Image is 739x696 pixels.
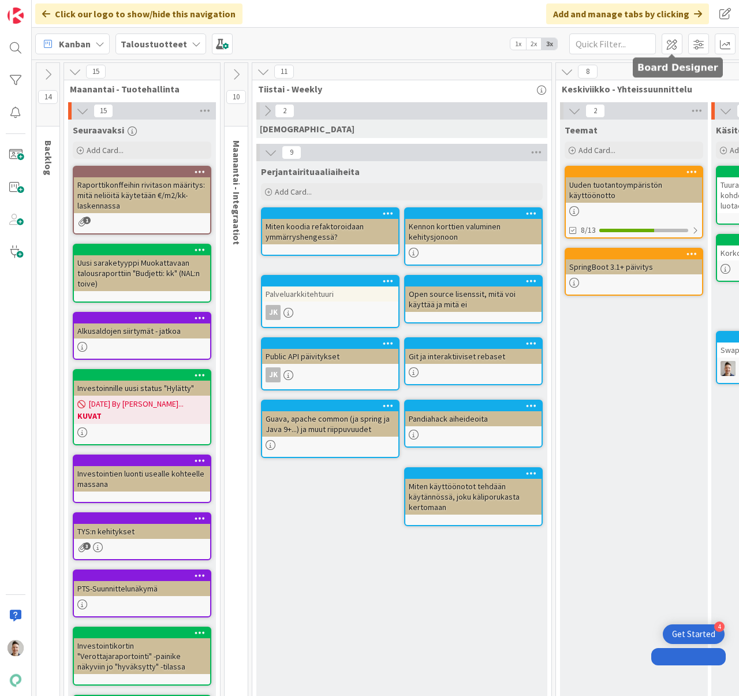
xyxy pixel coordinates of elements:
span: 11 [274,65,294,79]
div: Miten käyttöönotot tehdään käytännössä, joku käliporukasta kertomaan [405,468,542,515]
span: Maanantai - Tuotehallinta [70,83,206,95]
a: Open source lisenssit, mitä voi käyttää ja mitä ei [404,275,543,323]
div: Open source lisenssit, mitä voi käyttää ja mitä ei [405,276,542,312]
span: Maanantai - Integraatiot [231,140,242,245]
a: Git ja interaktiiviset rebaset [404,337,543,385]
div: PTS-Suunnittelunäkymä [74,581,210,596]
h5: Board Designer [637,62,718,73]
div: Investoinnille uusi status "Hylätty" [74,370,210,396]
a: Investointien luonti usealle kohteelle massana [73,455,211,503]
a: Public API päivityksetJK [261,337,400,390]
div: Investointien luonti usealle kohteelle massana [74,466,210,492]
a: Uuden tuotantoympäristön käyttöönotto8/13 [565,166,703,239]
div: Alkusaldojen siirtymät - jatkoa [74,313,210,338]
div: Raporttikonffeihin rivitason määritys: mitä neliöitä käytetään €/m2/kk-laskennassa [74,177,210,213]
a: Raporttikonffeihin rivitason määritys: mitä neliöitä käytetään €/m2/kk-laskennassa [73,166,211,235]
div: Pandiahack aiheideoita [405,411,542,426]
div: Pandiahack aiheideoita [405,401,542,426]
span: Perjantairituaaliaiheita [261,166,360,177]
span: 3x [542,38,557,50]
div: Uusi saraketyyppi Muokattavaan talousraporttiin "Budjetti: kk" (NAL:n toive) [74,245,210,291]
div: Get Started [672,628,715,640]
span: [DATE] By [PERSON_NAME]... [89,398,184,410]
span: Seuraavaksi [73,124,124,136]
span: Backlog [43,140,54,176]
span: 2 [275,104,294,118]
div: Add and manage tabs by clicking [546,3,709,24]
div: Uuden tuotantoympäristön käyttöönotto [566,177,702,203]
b: Taloustuotteet [121,38,187,50]
div: TYS:n kehitykset [74,513,210,539]
a: Guava, apache common (ja spring ja Java 9+...) ja muut riippuvuudet [261,400,400,458]
span: Muistilista [260,123,354,135]
span: Tiistai - Weekly [258,83,537,95]
span: 1x [510,38,526,50]
div: Guava, apache common (ja spring ja Java 9+...) ja muut riippuvuudet [262,401,398,437]
div: SpringBoot 3.1+ päivitys [566,259,702,274]
div: Click our logo to show/hide this navigation [35,3,242,24]
span: 15 [86,65,106,79]
img: avatar [8,672,24,688]
img: TN [8,640,24,656]
span: 9 [282,146,301,159]
div: Git ja interaktiiviset rebaset [405,338,542,364]
div: Uuden tuotantoympäristön käyttöönotto [566,167,702,203]
div: Kennon korttien valuminen kehitysjonoon [405,219,542,244]
div: Public API päivitykset [262,349,398,364]
div: Miten käyttöönotot tehdään käytännössä, joku käliporukasta kertomaan [405,479,542,515]
span: Add Card... [578,145,615,155]
div: Guava, apache common (ja spring ja Java 9+...) ja muut riippuvuudet [262,411,398,437]
div: Miten koodia refaktoroidaan ymmärryshengessä? [262,219,398,244]
div: Open Get Started checklist, remaining modules: 4 [663,624,725,644]
div: TYS:n kehitykset [74,524,210,539]
div: Raporttikonffeihin rivitason määritys: mitä neliöitä käytetään €/m2/kk-laskennassa [74,167,210,213]
div: Kennon korttien valuminen kehitysjonoon [405,209,542,244]
img: Visit kanbanzone.com [8,8,24,24]
a: PTS-Suunnittelunäkymä [73,570,211,617]
a: Investoinnille uusi status "Hylätty"[DATE] By [PERSON_NAME]...KUVAT [73,369,211,445]
span: Add Card... [275,187,312,197]
img: TN [721,361,736,376]
div: Palveluarkkitehtuuri [262,276,398,302]
a: Miten käyttöönotot tehdään käytännössä, joku käliporukasta kertomaan [404,467,543,526]
a: Uusi saraketyyppi Muokattavaan talousraporttiin "Budjetti: kk" (NAL:n toive) [73,244,211,303]
div: Miten koodia refaktoroidaan ymmärryshengessä? [262,209,398,244]
span: 14 [38,90,58,104]
div: Uusi saraketyyppi Muokattavaan talousraporttiin "Budjetti: kk" (NAL:n toive) [74,255,210,291]
a: Alkusaldojen siirtymät - jatkoa [73,312,211,360]
div: 4 [714,621,725,632]
div: Palveluarkkitehtuuri [262,286,398,302]
span: 8 [578,65,598,79]
b: KUVAT [77,410,207,422]
div: Public API päivitykset [262,338,398,364]
a: TYS:n kehitykset [73,512,211,560]
span: 1 [83,217,91,224]
div: Investoinnille uusi status "Hylätty" [74,381,210,396]
div: Git ja interaktiiviset rebaset [405,349,542,364]
span: 2x [526,38,542,50]
span: 8/13 [581,224,596,236]
div: JK [266,305,281,320]
a: Miten koodia refaktoroidaan ymmärryshengessä? [261,207,400,256]
div: Open source lisenssit, mitä voi käyttää ja mitä ei [405,286,542,312]
div: Investointikortin "Verottajaraportointi" -painike näkyviin jo "hyväksytty" -tilassa [74,638,210,674]
span: 15 [94,104,113,118]
div: Investointien luonti usealle kohteelle massana [74,456,210,492]
span: Teemat [565,124,598,136]
input: Quick Filter... [569,34,656,54]
a: Investointikortin "Verottajaraportointi" -painike näkyviin jo "hyväksytty" -tilassa [73,627,211,686]
a: SpringBoot 3.1+ päivitys [565,248,703,296]
span: Kanban [59,37,91,51]
a: Kennon korttien valuminen kehitysjonoon [404,207,543,266]
span: 2 [585,104,605,118]
div: JK [262,305,398,320]
span: 3 [83,542,91,550]
div: Alkusaldojen siirtymät - jatkoa [74,323,210,338]
span: Add Card... [87,145,124,155]
a: PalveluarkkitehtuuriJK [261,275,400,328]
div: SpringBoot 3.1+ päivitys [566,249,702,274]
div: PTS-Suunnittelunäkymä [74,571,210,596]
div: Investointikortin "Verottajaraportointi" -painike näkyviin jo "hyväksytty" -tilassa [74,628,210,674]
span: 10 [226,90,246,104]
a: Pandiahack aiheideoita [404,400,543,448]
